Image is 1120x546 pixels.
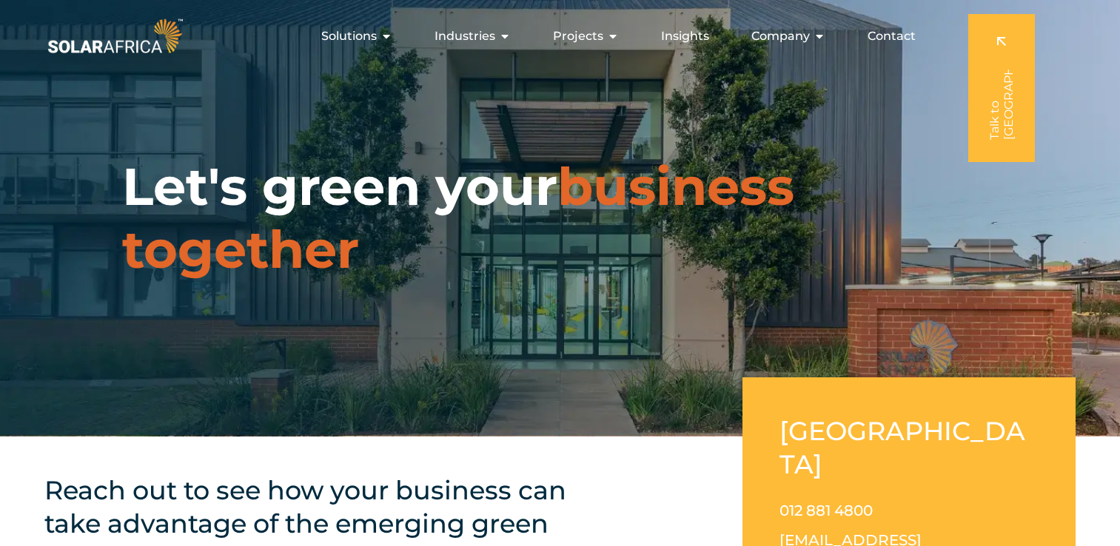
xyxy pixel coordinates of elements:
[122,155,998,281] h1: Let's green your
[186,21,928,51] nav: Menu
[779,502,873,519] a: 012 881 4800
[122,155,794,281] span: business together
[321,27,377,45] span: Solutions
[868,27,916,45] a: Contact
[779,414,1039,481] h2: [GEOGRAPHIC_DATA]
[661,27,709,45] a: Insights
[553,27,603,45] span: Projects
[751,27,810,45] span: Company
[435,27,495,45] span: Industries
[186,21,928,51] div: Menu Toggle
